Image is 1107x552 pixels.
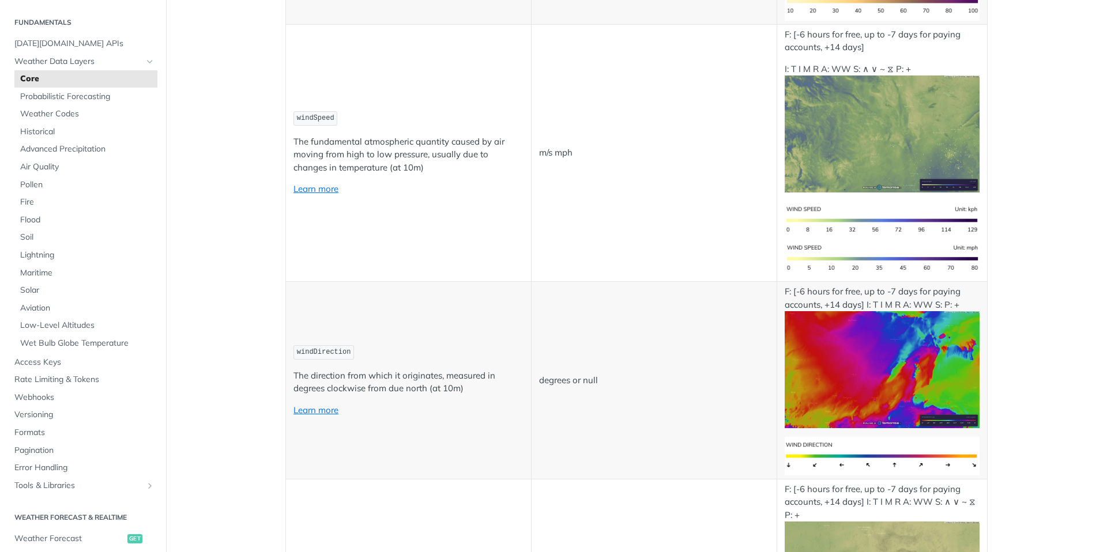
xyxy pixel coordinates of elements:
[9,424,157,441] a: Formats
[9,389,157,406] a: Webhooks
[20,285,155,296] span: Solar
[785,63,980,192] p: I: T I M R A: WW S: ∧ ∨ ~ ⧖ P: +
[20,232,155,243] span: Soil
[14,158,157,176] a: Air Quality
[785,28,980,54] p: F: [-6 hours for free, up to -7 days for paying accounts, +14 days]
[785,252,980,263] span: Expand image
[9,406,157,424] a: Versioning
[9,530,157,547] a: Weather Forecastget
[785,214,980,225] span: Expand image
[297,348,351,356] span: windDirection
[9,459,157,477] a: Error Handling
[297,114,334,122] span: windSpeed
[14,88,157,105] a: Probabilistic Forecasting
[785,285,980,428] p: F: [-6 hours for free, up to -7 days for paying accounts, +14 days] I: T I M R A: WW S: P: +
[20,303,155,314] span: Aviation
[9,512,157,523] h2: Weather Forecast & realtime
[14,374,155,385] span: Rate Limiting & Tokens
[127,534,142,543] span: get
[20,108,155,120] span: Weather Codes
[14,533,125,545] span: Weather Forecast
[14,105,157,123] a: Weather Codes
[14,317,157,334] a: Low-Level Altitudes
[20,196,155,208] span: Fire
[293,404,338,415] a: Learn more
[14,392,155,403] span: Webhooks
[293,183,338,194] a: Learn more
[14,247,157,264] a: Lightning
[9,35,157,52] a: [DATE][DOMAIN_NAME] APIs
[14,38,155,50] span: [DATE][DOMAIN_NAME] APIs
[9,371,157,388] a: Rate Limiting & Tokens
[293,369,524,395] p: The direction from which it originates, measured in degrees clockwise from due north (at 10m)
[20,338,155,349] span: Wet Bulb Globe Temperature
[20,126,155,138] span: Historical
[14,445,155,456] span: Pagination
[20,73,155,85] span: Core
[20,91,155,103] span: Probabilistic Forecasting
[14,357,155,368] span: Access Keys
[14,123,157,141] a: Historical
[9,442,157,459] a: Pagination
[539,146,769,160] p: m/s mph
[14,409,155,421] span: Versioning
[20,214,155,226] span: Flood
[14,462,155,474] span: Error Handling
[14,211,157,229] a: Flood
[14,194,157,211] a: Fire
[9,354,157,371] a: Access Keys
[785,127,980,138] span: Expand image
[145,481,155,490] button: Show subpages for Tools & Libraries
[14,427,155,438] span: Formats
[20,161,155,173] span: Air Quality
[20,179,155,191] span: Pollen
[14,335,157,352] a: Wet Bulb Globe Temperature
[9,17,157,28] h2: Fundamentals
[9,53,157,70] a: Weather Data LayersHide subpages for Weather Data Layers
[14,282,157,299] a: Solar
[785,363,980,374] span: Expand image
[20,320,155,331] span: Low-Level Altitudes
[14,229,157,246] a: Soil
[20,249,155,261] span: Lightning
[14,70,157,88] a: Core
[785,449,980,460] span: Expand image
[293,135,524,175] p: The fundamental atmospheric quantity caused by air moving from high to low pressure, usually due ...
[14,141,157,158] a: Advanced Precipitation
[14,300,157,317] a: Aviation
[14,480,142,491] span: Tools & Libraries
[14,264,157,282] a: Maritime
[14,176,157,194] a: Pollen
[20,267,155,279] span: Maritime
[20,143,155,155] span: Advanced Precipitation
[145,57,155,66] button: Hide subpages for Weather Data Layers
[9,477,157,494] a: Tools & LibrariesShow subpages for Tools & Libraries
[14,56,142,67] span: Weather Data Layers
[539,374,769,387] p: degrees or null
